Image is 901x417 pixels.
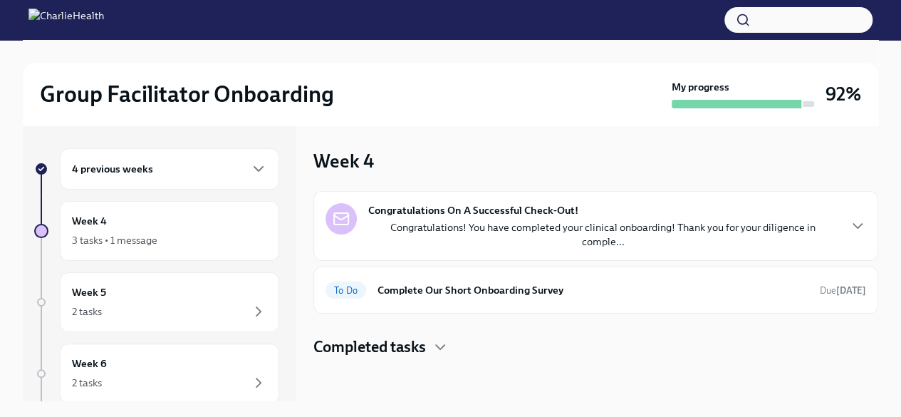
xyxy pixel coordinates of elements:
[28,9,104,31] img: CharlieHealth
[377,282,808,298] h6: Complete Our Short Onboarding Survey
[72,233,157,247] div: 3 tasks • 1 message
[313,336,426,358] h4: Completed tasks
[34,201,279,261] a: Week 43 tasks • 1 message
[820,285,866,296] span: Due
[325,285,366,296] span: To Do
[368,220,838,249] p: Congratulations! You have completed your clinical onboarding! Thank you for your diligence in com...
[60,148,279,190] div: 4 previous weeks
[72,304,102,319] div: 2 tasks
[72,161,153,177] h6: 4 previous weeks
[313,148,374,174] h3: Week 4
[325,279,866,302] a: To DoComplete Our Short Onboarding SurveyDue[DATE]
[820,284,866,297] span: September 9th, 2025 10:00
[34,272,279,332] a: Week 52 tasks
[34,344,279,403] a: Week 62 tasks
[40,80,334,108] h2: Group Facilitator Onboarding
[672,80,729,94] strong: My progress
[72,356,107,371] h6: Week 6
[836,285,866,296] strong: [DATE]
[368,203,578,217] strong: Congratulations On A Successful Check-Out!
[72,213,107,229] h6: Week 4
[826,81,861,107] h3: 92%
[72,284,106,300] h6: Week 5
[313,336,878,358] div: Completed tasks
[72,376,102,390] div: 2 tasks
